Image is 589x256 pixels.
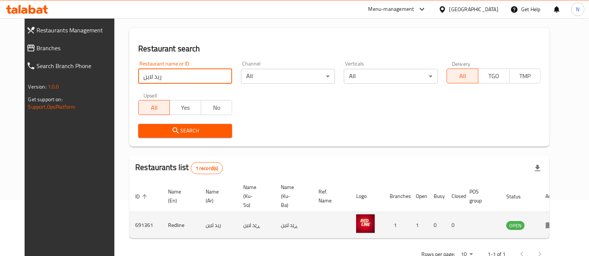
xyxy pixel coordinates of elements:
h2: Restaurants list [135,162,223,174]
table: enhanced table [129,180,565,239]
span: TMP [513,71,538,81]
img: Redline [356,214,375,233]
span: Get support on: [28,95,63,104]
div: Total records count [191,162,223,174]
button: All [447,68,478,83]
h2: Restaurant search [138,43,541,54]
span: Name (Ar) [206,187,228,205]
div: All [241,69,335,84]
span: 1 record(s) [191,165,223,172]
span: Search Branch Phone [37,61,117,70]
span: All [142,102,167,113]
td: ريد لاين [200,212,237,239]
th: Logo [350,180,384,212]
label: Upsell [143,93,157,98]
span: No [204,102,229,113]
button: No [201,100,232,115]
th: Action [539,180,565,212]
a: Restaurants Management [20,21,123,39]
td: 0 [446,212,463,239]
td: ڕێد لاین [237,212,275,239]
th: Open [410,180,428,212]
td: 0 [428,212,446,239]
td: 1 [410,212,428,239]
div: Menu [545,221,559,230]
span: Name (Ku-So) [243,183,266,209]
span: N [576,5,579,13]
input: Search for restaurant name or ID.. [138,69,232,84]
div: Menu-management [368,5,414,14]
button: TMP [509,68,541,83]
span: POS group [469,187,491,205]
span: Ref. Name [319,187,341,205]
label: Delivery [452,61,471,66]
span: All [450,71,475,81]
span: 1.0.0 [48,82,59,92]
span: Restaurants Management [37,26,117,35]
td: Redline [162,212,200,239]
a: Branches [20,39,123,57]
td: 1 [384,212,410,239]
span: TGO [481,71,507,81]
span: OPEN [506,221,525,230]
button: TGO [478,68,510,83]
div: Export file [529,159,547,177]
button: All [138,100,170,115]
span: Name (En) [168,187,191,205]
span: Branches [37,44,117,52]
span: ID [135,192,149,201]
span: Name (Ku-Ba) [281,183,304,209]
span: Yes [173,102,198,113]
button: Search [138,124,232,138]
th: Closed [446,180,463,212]
span: Status [506,192,531,201]
a: Search Branch Phone [20,57,123,75]
td: ڕێد لاین [275,212,313,239]
span: Version: [28,82,47,92]
span: Search [144,126,226,135]
div: [GEOGRAPHIC_DATA] [449,5,498,13]
div: All [344,69,438,84]
td: 691361 [129,212,162,239]
button: Yes [170,100,201,115]
th: Branches [384,180,410,212]
th: Busy [428,180,446,212]
a: Support.OpsPlatform [28,102,76,112]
